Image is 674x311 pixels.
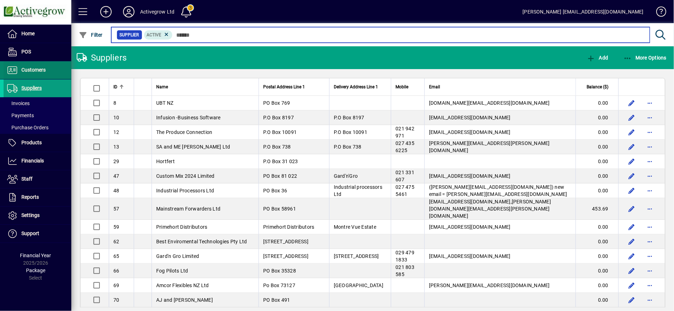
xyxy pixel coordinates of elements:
[113,206,119,212] span: 57
[576,234,618,249] td: 0.00
[626,185,637,196] button: Edit
[156,83,168,91] span: Name
[263,159,298,164] span: P.O Box 31 023
[4,109,71,121] a: Payments
[395,250,414,263] span: 029 479 1833
[113,188,119,193] span: 48
[626,170,637,182] button: Edit
[263,253,308,259] span: [STREET_ADDRESS]
[429,129,511,135] span: [EMAIL_ADDRESS][DOMAIN_NAME]
[644,221,656,233] button: More options
[4,121,71,134] a: Purchase Orders
[395,140,414,153] span: 027 435 6225
[334,224,376,230] span: Montre Vue Estate
[576,183,618,198] td: 0.00
[644,185,656,196] button: More options
[4,188,71,206] a: Reports
[263,100,290,106] span: PO Box 769
[77,28,104,41] button: Filter
[263,224,315,230] span: Primehort Distributors
[156,100,174,106] span: UBT NZ
[429,173,511,179] span: [EMAIL_ADDRESS][DOMAIN_NAME]
[644,97,656,109] button: More options
[140,6,174,17] div: Activegrow Ltd
[395,264,414,277] span: 021 803 585
[21,194,39,200] span: Reports
[113,173,119,179] span: 47
[576,249,618,264] td: 0.00
[576,278,618,293] td: 0.00
[623,55,667,61] span: More Options
[587,55,608,61] span: Add
[626,126,637,138] button: Edit
[263,173,297,179] span: PO Box 81 022
[429,83,440,91] span: Email
[395,170,414,182] span: 021 331 607
[4,225,71,243] a: Support
[4,25,71,43] a: Home
[395,83,408,91] span: Mobile
[263,144,291,150] span: P.O Box 738
[644,250,656,262] button: More options
[626,236,637,247] button: Edit
[644,156,656,167] button: More options
[651,1,665,25] a: Knowledge Base
[263,297,290,303] span: PO Box 491
[7,125,48,130] span: Purchase Orders
[429,253,511,259] span: [EMAIL_ADDRESS][DOMAIN_NAME]
[263,268,296,274] span: PO Box 35328
[113,83,117,91] span: ID
[21,67,46,73] span: Customers
[626,97,637,109] button: Edit
[156,173,215,179] span: Custom Mix 2024 Limited
[626,156,637,167] button: Edit
[644,236,656,247] button: More options
[4,207,71,224] a: Settings
[156,206,220,212] span: Mainstream Forwarders Ltd
[585,51,610,64] button: Add
[576,220,618,234] td: 0.00
[429,100,550,106] span: [DOMAIN_NAME][EMAIL_ADDRESS][DOMAIN_NAME]
[263,129,297,135] span: P.O Box 10091
[156,129,213,135] span: The Produce Connection
[334,283,383,288] span: [GEOGRAPHIC_DATA]
[20,253,51,258] span: Financial Year
[156,115,221,120] span: Infusion -Business Software
[7,100,30,106] span: Invoices
[4,61,71,79] a: Customers
[4,152,71,170] a: Financials
[334,83,378,91] span: Delivery Address Line 1
[576,140,618,154] td: 0.00
[576,125,618,140] td: 0.00
[21,140,42,145] span: Products
[4,43,71,61] a: POS
[156,144,230,150] span: SA and ME [PERSON_NAME] Ltd
[156,253,199,259] span: Gard'n Gro Limited
[156,188,214,193] span: Industrial Processors Ltd
[429,184,567,197] span: ([PERSON_NAME][EMAIL_ADDRESS][DOMAIN_NAME]) new email = [PERSON_NAME][EMAIL_ADDRESS][DOMAIN_NAME]
[21,158,44,164] span: Financials
[79,32,103,38] span: Filter
[263,239,308,244] span: [STREET_ADDRESS]
[587,83,608,91] span: Balance ($)
[156,224,208,230] span: Primehort Distributors
[644,294,656,306] button: More options
[4,134,71,152] a: Products
[644,203,656,214] button: More options
[334,173,358,179] span: Gard'n'Gro
[113,83,129,91] div: ID
[429,115,511,120] span: [EMAIL_ADDRESS][DOMAIN_NAME]
[626,280,637,291] button: Edit
[580,83,615,91] div: Balance ($)
[644,280,656,291] button: More options
[429,83,571,91] div: Email
[156,239,247,244] span: Best Enviromental Technologies Pty Ltd
[263,188,287,193] span: PO Box 36
[7,113,34,118] span: Payments
[113,129,119,135] span: 12
[576,198,618,220] td: 453.69
[644,265,656,276] button: More options
[21,230,39,236] span: Support
[334,144,362,150] span: P.O Box 738
[576,169,618,183] td: 0.00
